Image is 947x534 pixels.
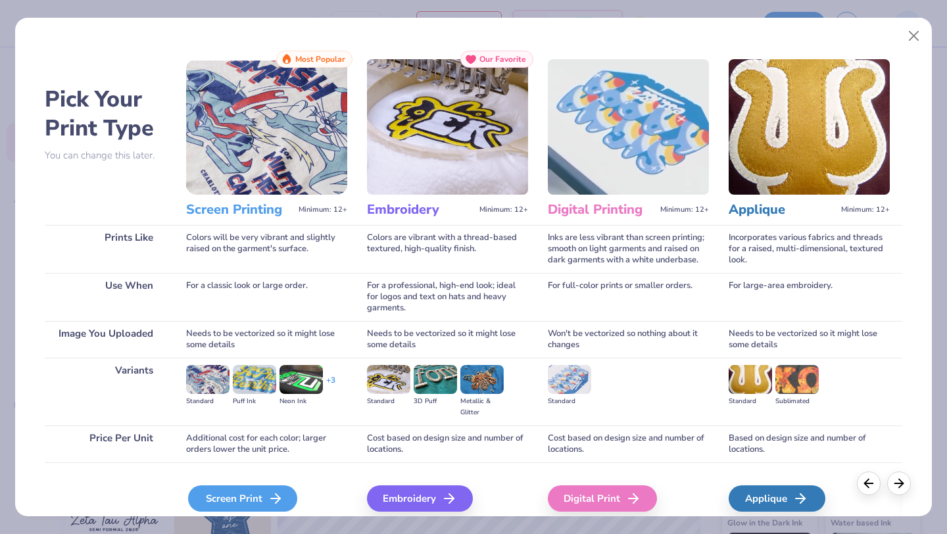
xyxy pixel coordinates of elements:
h2: Pick Your Print Type [45,85,166,143]
h3: Screen Printing [186,201,293,218]
div: Based on design size and number of locations. [729,425,890,462]
div: Needs to be vectorized so it might lose some details [186,321,347,358]
div: Use When [45,273,166,321]
div: Variants [45,358,166,425]
img: Metallic & Glitter [460,365,504,394]
div: Won't be vectorized so nothing about it changes [548,321,709,358]
div: Standard [729,396,772,407]
div: Needs to be vectorized so it might lose some details [729,321,890,358]
img: Sublimated [775,365,819,394]
div: Digital Print [548,485,657,512]
div: Additional cost for each color; larger orders lower the unit price. [186,425,347,462]
span: Our Favorite [479,55,526,64]
div: Screen Print [188,485,297,512]
div: Price Per Unit [45,425,166,462]
div: 3D Puff [414,396,457,407]
div: For large-area embroidery. [729,273,890,321]
div: Colors are vibrant with a thread-based textured, high-quality finish. [367,225,528,273]
img: Standard [186,365,230,394]
img: Puff Ink [233,365,276,394]
h3: Applique [729,201,836,218]
div: For a professional, high-end look; ideal for logos and text on hats and heavy garments. [367,273,528,321]
div: Colors will be very vibrant and slightly raised on the garment's surface. [186,225,347,273]
div: Inks are less vibrant than screen printing; smooth on light garments and raised on dark garments ... [548,225,709,273]
div: Metallic & Glitter [460,396,504,418]
span: Minimum: 12+ [299,205,347,214]
div: Prints Like [45,225,166,273]
span: We'll vectorize your image. [729,514,890,525]
div: Needs to be vectorized so it might lose some details [367,321,528,358]
div: Cost based on design size and number of locations. [548,425,709,462]
span: We'll vectorize your image. [367,514,528,525]
img: Standard [729,365,772,394]
div: + 3 [326,375,335,397]
img: Standard [548,365,591,394]
button: Close [902,24,927,49]
img: Screen Printing [186,59,347,195]
div: Puff Ink [233,396,276,407]
div: For full-color prints or smaller orders. [548,273,709,321]
span: Minimum: 12+ [841,205,890,214]
h3: Embroidery [367,201,474,218]
div: Image You Uploaded [45,321,166,358]
div: Applique [729,485,825,512]
img: Embroidery [367,59,528,195]
p: You can change this later. [45,150,166,161]
img: Standard [367,365,410,394]
div: Standard [548,396,591,407]
div: Standard [367,396,410,407]
span: We'll vectorize your image. [186,514,347,525]
img: Digital Printing [548,59,709,195]
img: 3D Puff [414,365,457,394]
div: Embroidery [367,485,473,512]
img: Neon Ink [279,365,323,394]
div: Sublimated [775,396,819,407]
img: Applique [729,59,890,195]
div: Neon Ink [279,396,323,407]
span: Minimum: 12+ [660,205,709,214]
div: Incorporates various fabrics and threads for a raised, multi-dimensional, textured look. [729,225,890,273]
h3: Digital Printing [548,201,655,218]
div: Standard [186,396,230,407]
span: Minimum: 12+ [479,205,528,214]
span: Most Popular [295,55,345,64]
div: For a classic look or large order. [186,273,347,321]
div: Cost based on design size and number of locations. [367,425,528,462]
